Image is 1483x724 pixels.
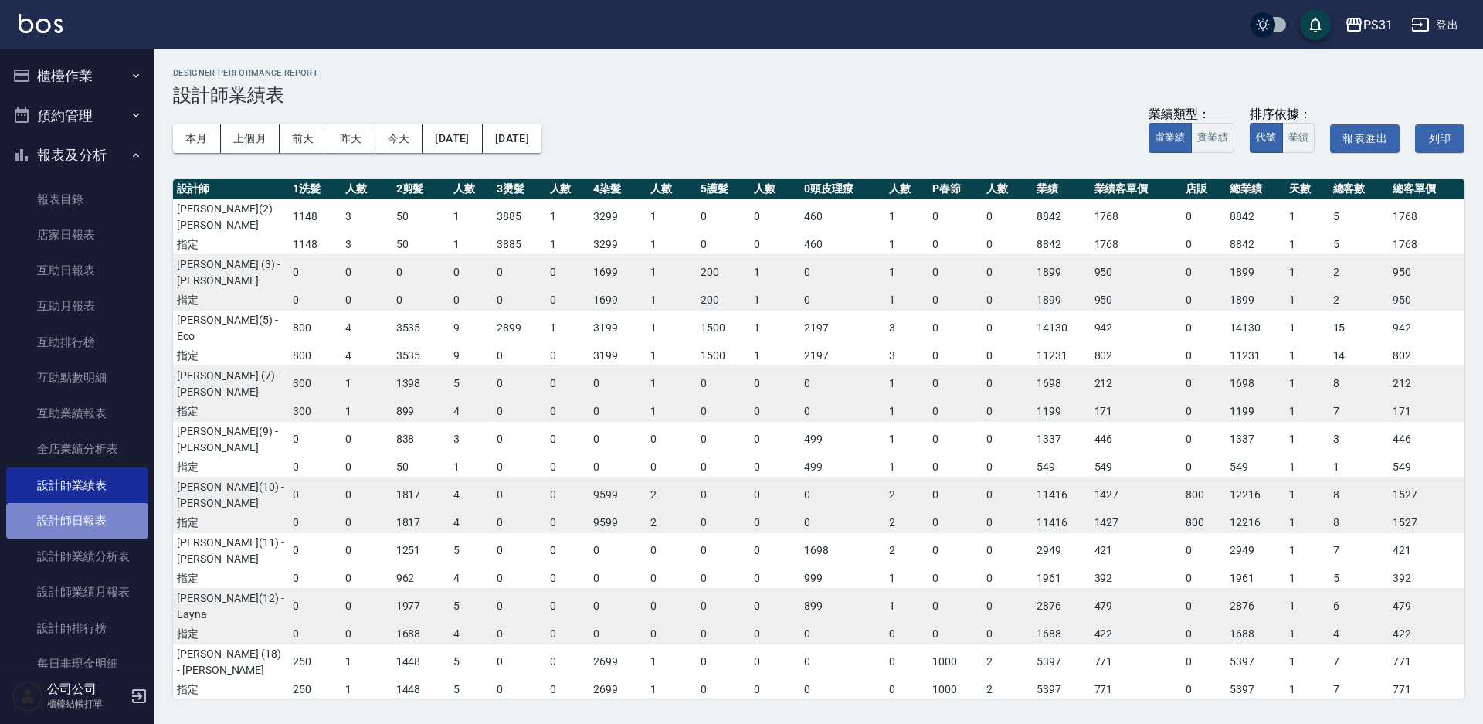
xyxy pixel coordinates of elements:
[1182,457,1225,478] td: 0
[173,235,289,255] td: 指定
[697,291,749,311] td: 200
[289,235,341,255] td: 1148
[450,179,493,199] th: 人數
[450,457,493,478] td: 1
[1285,421,1329,457] td: 1
[6,610,148,646] a: 設計師排行榜
[6,217,148,253] a: 店家日報表
[1282,123,1315,153] button: 業績
[982,310,1033,346] td: 0
[589,365,646,402] td: 0
[1226,421,1285,457] td: 1337
[173,68,1464,78] h2: Designer Performance Report
[1091,235,1183,255] td: 1768
[589,254,646,291] td: 1699
[800,402,885,422] td: 0
[1329,457,1389,478] td: 1
[493,199,545,235] td: 3885
[450,477,493,513] td: 4
[982,291,1033,311] td: 0
[1389,346,1464,366] td: 802
[697,421,749,457] td: 0
[173,346,289,366] td: 指定
[1149,123,1192,153] button: 虛業績
[646,179,697,199] th: 人數
[6,539,148,574] a: 設計師業績分析表
[392,477,450,513] td: 1817
[1033,291,1090,311] td: 1899
[928,310,982,346] td: 0
[982,365,1033,402] td: 0
[697,402,749,422] td: 0
[982,179,1033,199] th: 人數
[1329,199,1389,235] td: 5
[1226,346,1285,366] td: 11231
[173,84,1464,106] h3: 設計師業績表
[546,179,589,199] th: 人數
[341,199,392,235] td: 3
[289,199,341,235] td: 1148
[392,402,450,422] td: 899
[1033,310,1090,346] td: 14130
[19,14,63,33] img: Logo
[1329,402,1389,422] td: 7
[982,477,1033,513] td: 0
[392,457,450,478] td: 50
[928,291,982,311] td: 0
[1182,254,1225,291] td: 0
[1091,421,1183,457] td: 446
[697,235,749,255] td: 0
[697,457,749,478] td: 0
[493,421,545,457] td: 0
[928,254,982,291] td: 0
[1329,346,1389,366] td: 14
[341,402,392,422] td: 1
[589,179,646,199] th: 4染髮
[1285,254,1329,291] td: 1
[1033,457,1090,478] td: 549
[327,124,375,153] button: 昨天
[1389,199,1464,235] td: 1768
[885,235,928,255] td: 1
[982,346,1033,366] td: 0
[1182,421,1225,457] td: 0
[1389,310,1464,346] td: 942
[1329,365,1389,402] td: 8
[982,254,1033,291] td: 0
[1285,291,1329,311] td: 1
[928,365,982,402] td: 0
[450,310,493,346] td: 9
[750,457,800,478] td: 0
[1339,9,1399,41] button: PS31
[589,310,646,346] td: 3199
[1033,421,1090,457] td: 1337
[173,124,221,153] button: 本月
[885,402,928,422] td: 1
[1389,235,1464,255] td: 1768
[173,402,289,422] td: 指定
[1389,254,1464,291] td: 950
[750,254,800,291] td: 1
[646,310,697,346] td: 1
[1091,254,1183,291] td: 950
[1285,199,1329,235] td: 1
[173,291,289,311] td: 指定
[341,235,392,255] td: 3
[800,477,885,513] td: 0
[289,254,341,291] td: 0
[341,457,392,478] td: 0
[1091,291,1183,311] td: 950
[341,291,392,311] td: 0
[646,477,697,513] td: 2
[1033,365,1090,402] td: 1698
[1091,365,1183,402] td: 212
[1329,235,1389,255] td: 5
[750,199,800,235] td: 0
[1285,235,1329,255] td: 1
[1091,346,1183,366] td: 802
[1329,254,1389,291] td: 2
[6,96,148,136] button: 預約管理
[493,402,545,422] td: 0
[289,346,341,366] td: 800
[493,254,545,291] td: 0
